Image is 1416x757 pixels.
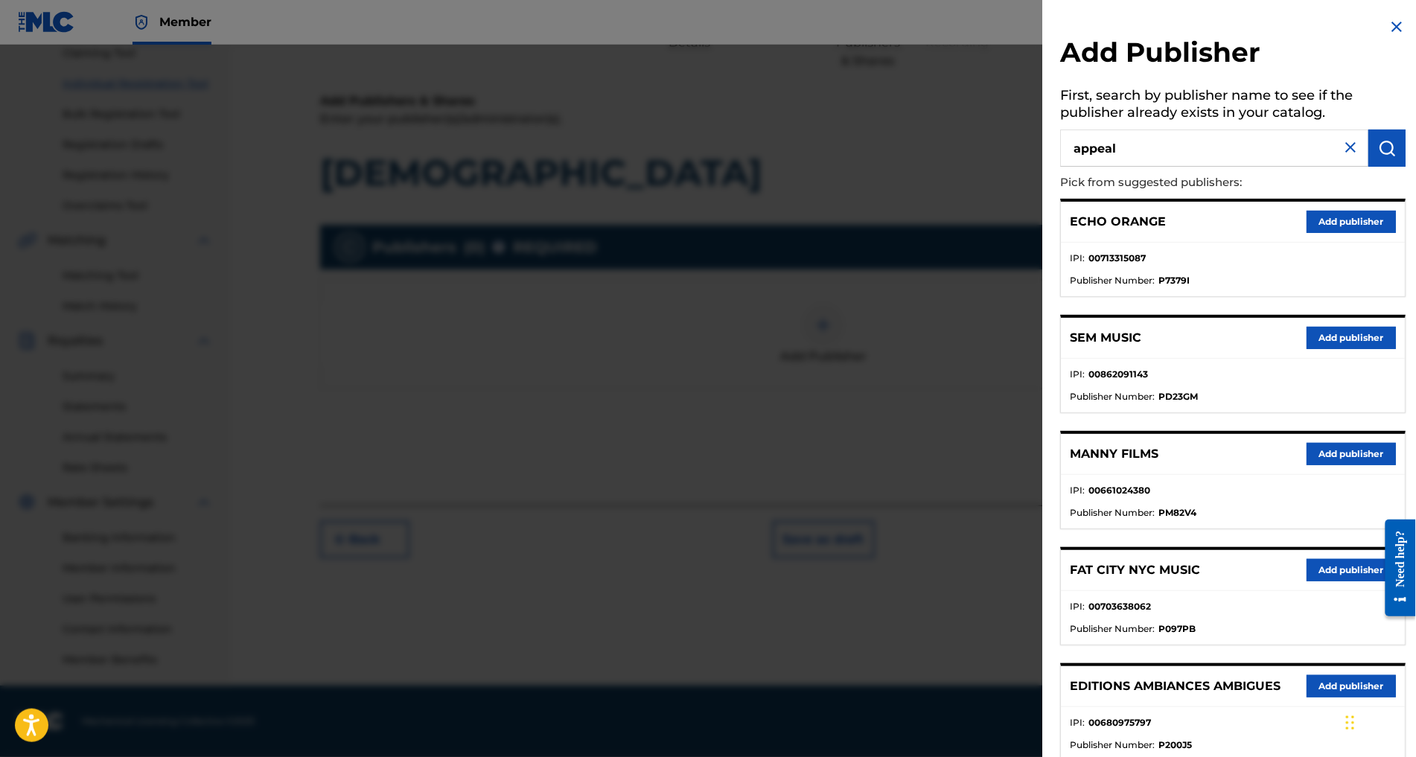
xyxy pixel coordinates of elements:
[1070,600,1085,613] span: IPI :
[1070,561,1200,579] p: FAT CITY NYC MUSIC
[1307,675,1396,697] button: Add publisher
[1070,716,1085,729] span: IPI :
[1158,622,1196,636] strong: P097PB
[1342,138,1359,156] img: close
[1088,716,1151,729] strong: 00680975797
[1070,329,1141,347] p: SEM MUSIC
[1070,738,1155,752] span: Publisher Number :
[1307,443,1396,465] button: Add publisher
[1070,506,1155,520] span: Publisher Number :
[1070,274,1155,287] span: Publisher Number :
[1158,738,1192,752] strong: P200J5
[159,13,211,31] span: Member
[1158,506,1196,520] strong: PM82V4
[1070,213,1166,231] p: ECHO ORANGE
[1346,700,1355,745] div: Glisser
[1158,274,1190,287] strong: P7379I
[1088,368,1148,381] strong: 00862091143
[1070,252,1085,265] span: IPI :
[1070,622,1155,636] span: Publisher Number :
[1307,559,1396,581] button: Add publisher
[1088,600,1151,613] strong: 00703638062
[1070,390,1155,403] span: Publisher Number :
[1342,686,1416,757] div: Widget de chat
[1070,368,1085,381] span: IPI :
[1307,327,1396,349] button: Add publisher
[1088,252,1146,265] strong: 00713315087
[1060,83,1406,130] h5: First, search by publisher name to see if the publisher already exists in your catalog.
[1070,484,1085,497] span: IPI :
[18,11,75,33] img: MLC Logo
[1070,677,1281,695] p: EDITIONS AMBIANCES AMBIGUES
[1158,390,1198,403] strong: PD23GM
[1088,484,1150,497] strong: 00661024380
[1374,506,1416,630] iframe: Resource Center
[1060,36,1406,74] h2: Add Publisher
[1070,445,1158,463] p: MANNY FILMS
[1060,167,1321,199] p: Pick from suggested publishers:
[133,13,150,31] img: Top Rightsholder
[1060,130,1368,167] input: Search publisher's name
[1378,139,1396,157] img: Search Works
[1342,686,1416,757] iframe: Chat Widget
[1307,211,1396,233] button: Add publisher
